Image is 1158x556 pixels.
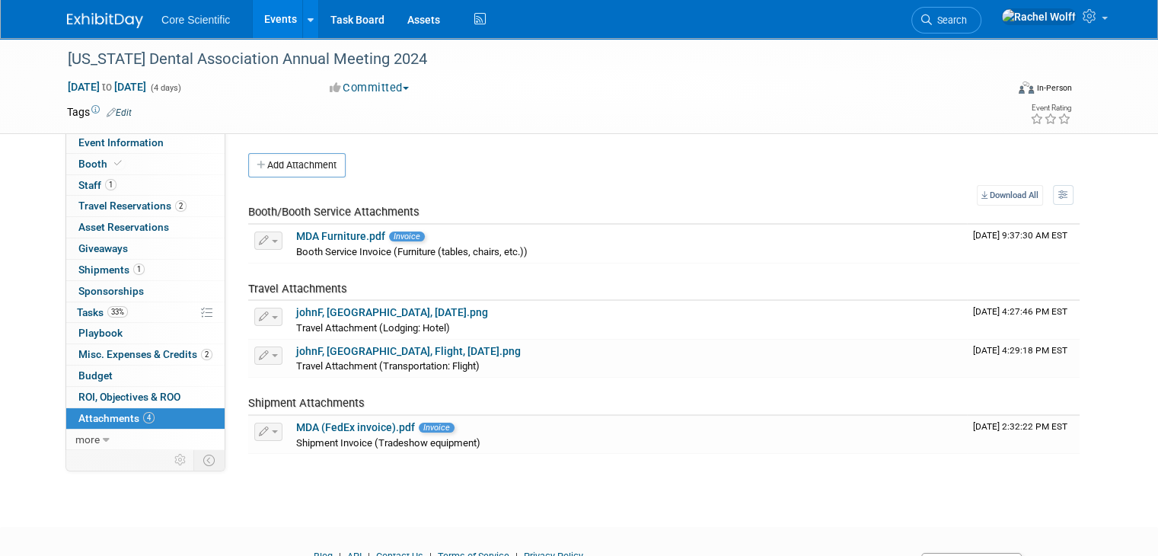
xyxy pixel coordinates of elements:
button: Add Attachment [248,153,346,177]
span: more [75,433,100,446]
span: Upload Timestamp [973,345,1067,356]
button: Committed [324,80,415,96]
span: Asset Reservations [78,221,169,233]
a: johnF, [GEOGRAPHIC_DATA], Flight, [DATE].png [296,345,521,357]
a: Staff1 [66,175,225,196]
a: Booth [66,154,225,174]
a: MDA Furniture.pdf [296,230,385,242]
td: Upload Timestamp [967,416,1080,454]
span: Booth [78,158,125,170]
a: Shipments1 [66,260,225,280]
span: ROI, Objectives & ROO [78,391,180,403]
div: Event Format [924,79,1072,102]
div: Event Rating [1030,104,1071,112]
a: MDA (FedEx invoice).pdf [296,421,415,433]
span: 1 [105,179,116,190]
span: 33% [107,306,128,318]
span: Upload Timestamp [973,230,1067,241]
a: Giveaways [66,238,225,259]
span: Sponsorships [78,285,144,297]
span: Tasks [77,306,128,318]
a: Attachments4 [66,408,225,429]
td: Upload Timestamp [967,301,1080,339]
img: ExhibitDay [67,13,143,28]
span: Booth/Booth Service Attachments [248,205,419,219]
img: Rachel Wolff [1001,8,1077,25]
a: Search [911,7,981,34]
td: Tags [67,104,132,120]
span: 2 [175,200,187,212]
span: [DATE] [DATE] [67,80,147,94]
span: Upload Timestamp [973,306,1067,317]
span: Booth Service Invoice (Furniture (tables, chairs, etc.)) [296,246,528,257]
span: Travel Attachments [248,282,347,296]
span: Shipments [78,264,145,276]
span: Upload Timestamp [973,421,1067,432]
span: Attachments [78,412,155,424]
span: Giveaways [78,242,128,254]
td: Personalize Event Tab Strip [167,450,194,470]
span: Core Scientific [161,14,230,26]
span: Invoice [419,423,455,433]
span: Staff [78,179,116,191]
span: Shipment Attachments [248,396,365,410]
span: 2 [201,349,212,360]
span: Travel Attachment (Lodging: Hotel) [296,322,450,334]
img: Format-Inperson.png [1019,81,1034,94]
td: Upload Timestamp [967,225,1080,263]
span: 4 [143,412,155,423]
a: ROI, Objectives & ROO [66,387,225,407]
td: Upload Timestamp [967,340,1080,378]
span: Travel Attachment (Transportation: Flight) [296,360,480,372]
a: Travel Reservations2 [66,196,225,216]
a: Tasks33% [66,302,225,323]
span: Invoice [389,232,425,241]
span: Shipment Invoice (Tradeshow equipment) [296,437,480,449]
a: Misc. Expenses & Credits2 [66,344,225,365]
a: Edit [107,107,132,118]
span: (4 days) [149,83,181,93]
a: Download All [977,185,1043,206]
a: Sponsorships [66,281,225,302]
span: to [100,81,114,93]
div: In-Person [1036,82,1072,94]
div: [US_STATE] Dental Association Annual Meeting 2024 [62,46,987,73]
a: Budget [66,366,225,386]
span: Search [932,14,967,26]
a: more [66,430,225,450]
span: Budget [78,369,113,382]
span: 1 [133,264,145,275]
a: Event Information [66,133,225,153]
a: Asset Reservations [66,217,225,238]
span: Event Information [78,136,164,149]
a: johnF, [GEOGRAPHIC_DATA], [DATE].png [296,306,488,318]
span: Misc. Expenses & Credits [78,348,212,360]
a: Playbook [66,323,225,344]
i: Booth reservation complete [114,159,122,168]
span: Travel Reservations [78,200,187,212]
span: Playbook [78,327,123,339]
td: Toggle Event Tabs [194,450,225,470]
